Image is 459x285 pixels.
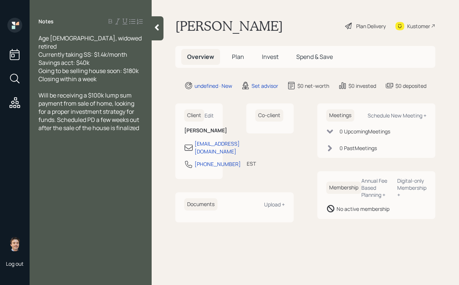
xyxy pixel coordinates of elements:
div: 0 Past Meeting s [340,144,377,152]
span: Closing within a week [38,75,97,83]
div: 0 Upcoming Meeting s [340,127,390,135]
span: Will be receiving a $100k lump sum payment from sale of home, looking for a proper investment str... [38,91,140,132]
h6: Co-client [255,109,283,122]
div: Kustomer [407,22,430,30]
div: undefined · New [195,82,232,90]
div: Set advisor [252,82,278,90]
h6: Client [184,109,204,122]
div: Digital-only Membership + [397,177,426,198]
div: $0 net-worth [297,82,329,90]
div: No active membership [337,205,389,213]
h6: Meetings [326,109,354,122]
span: Currently taking SS: $1.4k/month [38,50,127,59]
span: Age [DEMOGRAPHIC_DATA], widowed retired [38,34,143,50]
img: robby-grisanti-headshot.png [7,236,22,251]
span: Spend & Save [296,53,333,61]
div: Upload + [264,201,285,208]
div: Log out [6,260,24,267]
h1: [PERSON_NAME] [175,18,283,34]
h6: Membership [326,182,361,194]
span: Plan [232,53,244,61]
label: Notes [38,18,54,25]
span: Going to be selling house soon: $180k [38,67,139,75]
span: Invest [262,53,279,61]
div: Annual Fee Based Planning + [361,177,392,198]
div: Edit [205,112,214,119]
div: [EMAIL_ADDRESS][DOMAIN_NAME] [195,140,240,155]
span: Overview [187,53,214,61]
h6: [PERSON_NAME] [184,127,214,134]
div: $0 invested [348,82,376,90]
div: Schedule New Meeting + [368,112,426,119]
span: Savings acct: $40k [38,59,90,67]
div: $0 deposited [395,82,426,90]
h6: Documents [184,198,217,211]
div: [PHONE_NUMBER] [195,160,241,168]
div: Plan Delivery [356,22,386,30]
